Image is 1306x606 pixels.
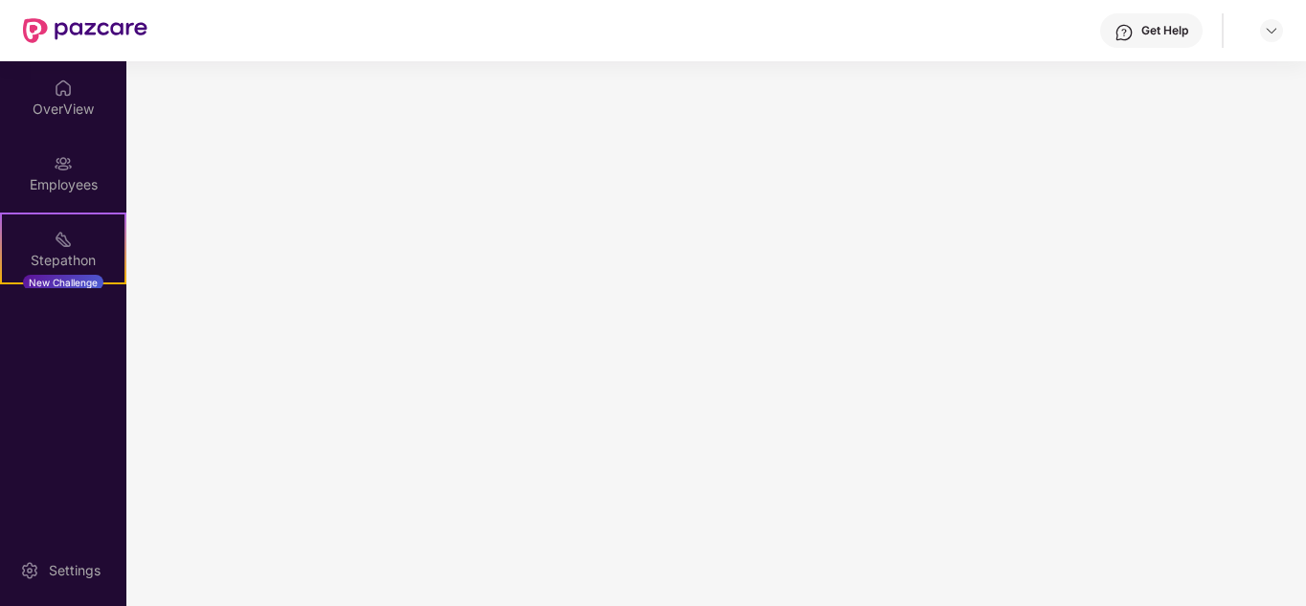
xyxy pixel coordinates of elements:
[54,154,73,173] img: svg+xml;base64,PHN2ZyBpZD0iRW1wbG95ZWVzIiB4bWxucz0iaHR0cDovL3d3dy53My5vcmcvMjAwMC9zdmciIHdpZHRoPS...
[43,561,106,580] div: Settings
[23,275,103,290] div: New Challenge
[1141,23,1188,38] div: Get Help
[2,251,124,270] div: Stepathon
[20,561,39,580] img: svg+xml;base64,PHN2ZyBpZD0iU2V0dGluZy0yMHgyMCIgeG1sbnM9Imh0dHA6Ly93d3cudzMub3JnLzIwMDAvc3ZnIiB3aW...
[23,18,147,43] img: New Pazcare Logo
[1264,23,1279,38] img: svg+xml;base64,PHN2ZyBpZD0iRHJvcGRvd24tMzJ4MzIiIHhtbG5zPSJodHRwOi8vd3d3LnczLm9yZy8yMDAwL3N2ZyIgd2...
[1115,23,1134,42] img: svg+xml;base64,PHN2ZyBpZD0iSGVscC0zMngzMiIgeG1sbnM9Imh0dHA6Ly93d3cudzMub3JnLzIwMDAvc3ZnIiB3aWR0aD...
[54,79,73,98] img: svg+xml;base64,PHN2ZyBpZD0iSG9tZSIgeG1sbnM9Imh0dHA6Ly93d3cudzMub3JnLzIwMDAvc3ZnIiB3aWR0aD0iMjAiIG...
[54,230,73,249] img: svg+xml;base64,PHN2ZyB4bWxucz0iaHR0cDovL3d3dy53My5vcmcvMjAwMC9zdmciIHdpZHRoPSIyMSIgaGVpZ2h0PSIyMC...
